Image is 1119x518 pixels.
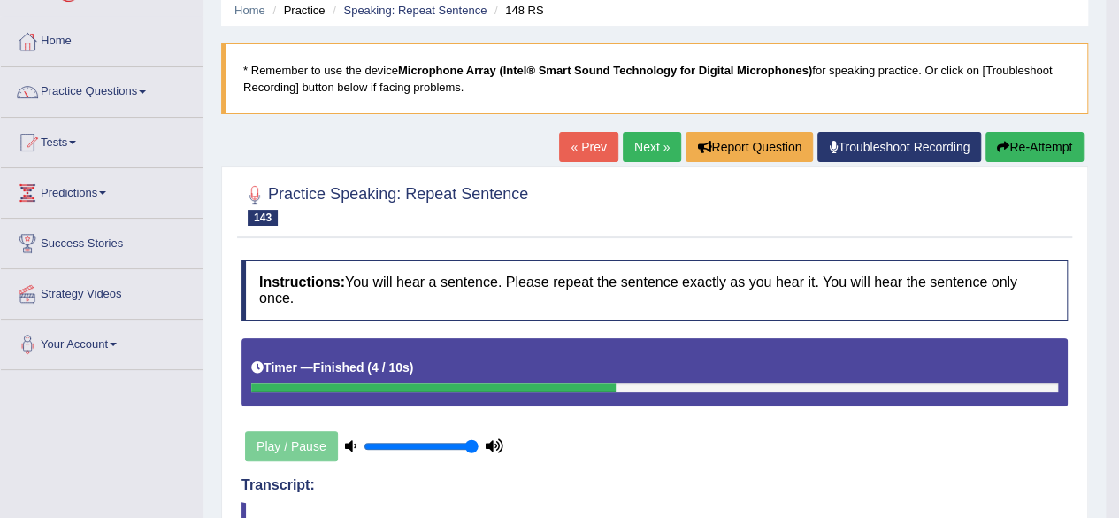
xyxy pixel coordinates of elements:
button: Report Question [686,132,813,162]
a: Next » [623,132,681,162]
a: Practice Questions [1,67,203,112]
a: Tests [1,118,203,162]
h2: Practice Speaking: Repeat Sentence [241,182,528,226]
b: Instructions: [259,274,345,290]
b: ( [367,360,372,375]
h4: Transcript: [241,477,1068,493]
b: ) [410,360,414,375]
li: Practice [268,2,325,19]
a: Your Account [1,320,203,364]
a: Success Stories [1,219,203,263]
a: Speaking: Repeat Sentence [343,4,487,17]
a: Predictions [1,168,203,213]
a: « Prev [559,132,617,162]
span: 143 [248,210,278,226]
button: Re-Attempt [985,132,1084,162]
a: Home [234,4,265,17]
a: Troubleshoot Recording [817,132,981,162]
b: Microphone Array (Intel® Smart Sound Technology for Digital Microphones) [398,64,812,77]
b: 4 / 10s [372,360,410,375]
h5: Timer — [251,361,413,375]
blockquote: * Remember to use the device for speaking practice. Or click on [Troubleshoot Recording] button b... [221,43,1088,114]
a: Home [1,17,203,61]
li: 148 RS [490,2,544,19]
h4: You will hear a sentence. Please repeat the sentence exactly as you hear it. You will hear the se... [241,260,1068,320]
b: Finished [313,360,364,375]
a: Strategy Videos [1,269,203,313]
